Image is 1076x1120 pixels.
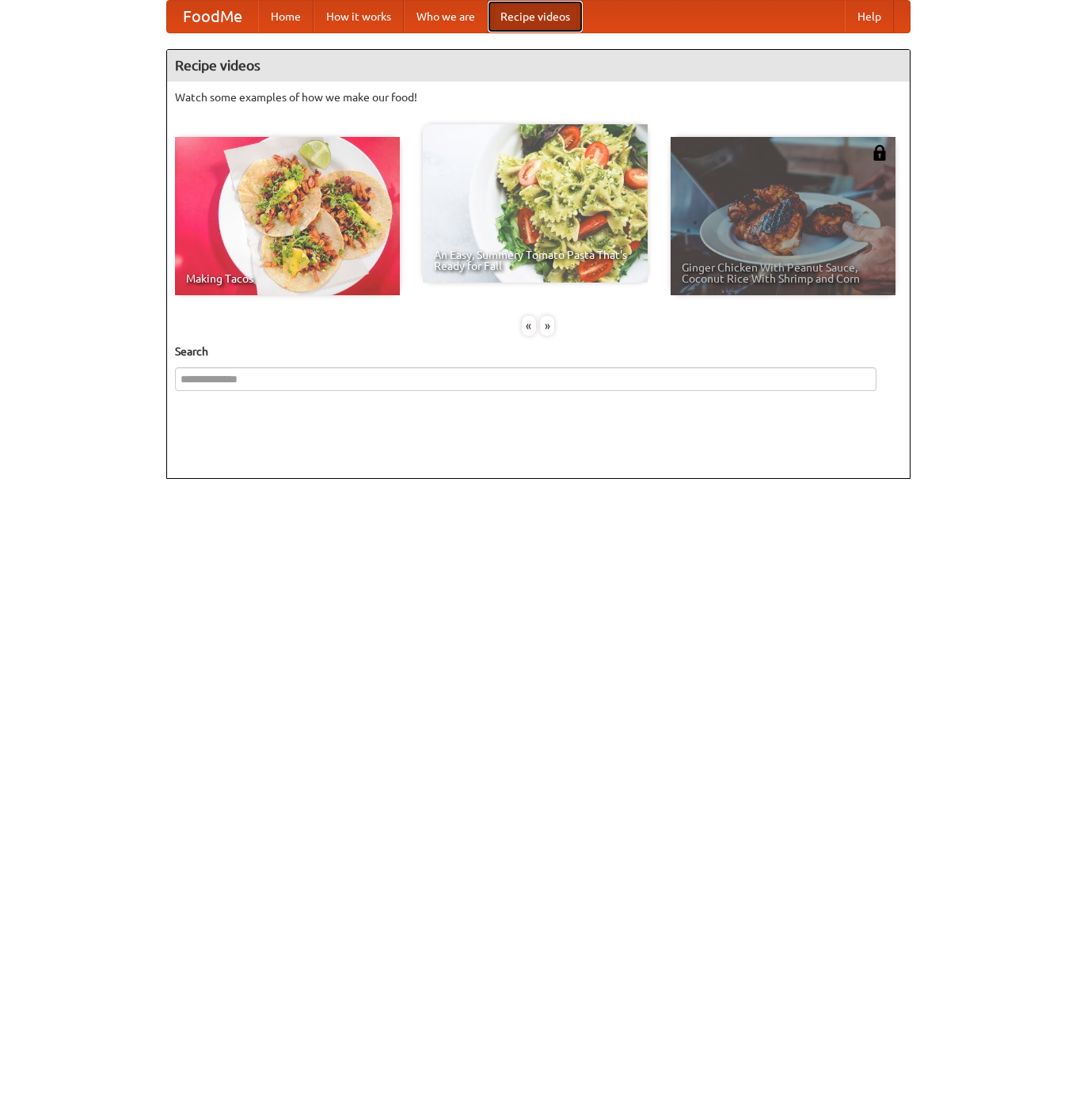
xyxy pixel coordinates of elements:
a: Who we are [404,1,488,32]
img: 483408.png [872,145,888,161]
a: Making Tacos [175,137,400,295]
a: Help [845,1,894,32]
a: FoodMe [167,1,258,32]
p: Watch some examples of how we make our food! [175,89,902,105]
a: How it works [314,1,404,32]
span: An Easy, Summery Tomato Pasta That's Ready for Fall [434,249,637,271]
a: Recipe videos [488,1,583,32]
a: Home [258,1,314,32]
a: An Easy, Summery Tomato Pasta That's Ready for Fall [423,124,648,283]
div: « [522,316,536,336]
h4: Recipe videos [167,50,910,82]
div: » [540,316,554,336]
span: Making Tacos [186,273,389,284]
h5: Search [175,344,902,359]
